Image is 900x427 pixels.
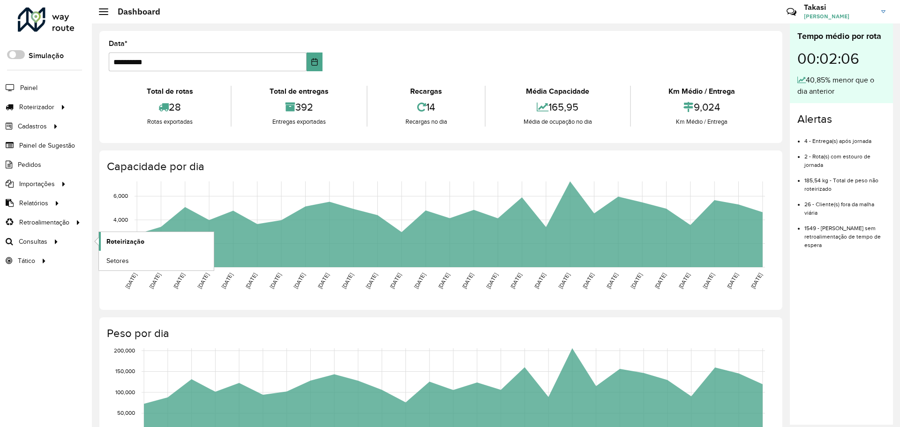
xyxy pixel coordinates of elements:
h4: Capacidade por dia [107,160,773,173]
text: [DATE] [413,272,427,290]
li: 2 - Rota(s) com estouro de jornada [804,145,885,169]
span: Tático [18,256,35,266]
text: [DATE] [437,272,450,290]
text: [DATE] [244,272,258,290]
text: [DATE] [172,272,186,290]
text: [DATE] [124,272,138,290]
div: Entregas exportadas [234,117,364,127]
div: 9,024 [633,97,771,117]
button: Choose Date [307,52,323,71]
text: [DATE] [365,272,378,290]
text: 4,000 [113,217,128,223]
label: Data [109,38,127,49]
span: Importações [19,179,55,189]
div: Total de entregas [234,86,364,97]
li: 1549 - [PERSON_NAME] sem retroalimentação de tempo de espera [804,217,885,249]
a: Setores [99,251,214,270]
text: [DATE] [750,272,763,290]
text: [DATE] [653,272,667,290]
div: 28 [111,97,228,117]
span: Retroalimentação [19,217,69,227]
text: [DATE] [196,272,210,290]
div: Média de ocupação no dia [488,117,627,127]
div: Recargas no dia [370,117,482,127]
text: [DATE] [485,272,499,290]
span: Pedidos [18,160,41,170]
h3: Takasi [804,3,874,12]
li: 4 - Entrega(s) após jornada [804,130,885,145]
div: Total de rotas [111,86,228,97]
div: Média Capacidade [488,86,627,97]
text: [DATE] [509,272,523,290]
li: 185,54 kg - Total de peso não roteirizado [804,169,885,193]
span: Painel [20,83,37,93]
text: [DATE] [533,272,547,290]
span: Painel de Sugestão [19,141,75,150]
li: 26 - Cliente(s) fora da malha viária [804,193,885,217]
text: 200,000 [114,347,135,353]
text: [DATE] [677,272,691,290]
text: [DATE] [148,272,162,290]
text: 50,000 [117,410,135,416]
text: 150,000 [115,368,135,375]
h2: Dashboard [108,7,160,17]
div: 165,95 [488,97,627,117]
span: Cadastros [18,121,47,131]
label: Simulação [29,50,64,61]
span: [PERSON_NAME] [804,12,874,21]
div: Km Médio / Entrega [633,117,771,127]
text: [DATE] [389,272,402,290]
text: [DATE] [702,272,715,290]
text: [DATE] [605,272,619,290]
div: 14 [370,97,482,117]
text: [DATE] [316,272,330,290]
span: Setores [106,256,129,266]
span: Consultas [19,237,47,247]
div: Km Médio / Entrega [633,86,771,97]
span: Relatórios [19,198,48,208]
text: [DATE] [581,272,595,290]
text: [DATE] [726,272,739,290]
text: [DATE] [557,272,571,290]
div: Rotas exportadas [111,117,228,127]
text: [DATE] [630,272,643,290]
text: [DATE] [341,272,354,290]
div: 00:02:06 [797,43,885,75]
div: 392 [234,97,364,117]
span: Roteirizador [19,102,54,112]
text: 6,000 [113,193,128,199]
text: [DATE] [292,272,306,290]
text: [DATE] [461,272,474,290]
a: Roteirização [99,232,214,251]
h4: Alertas [797,112,885,126]
h4: Peso por dia [107,327,773,340]
div: Recargas [370,86,482,97]
div: 40,85% menor que o dia anterior [797,75,885,97]
div: Tempo médio por rota [797,30,885,43]
text: [DATE] [220,272,234,290]
span: Roteirização [106,237,144,247]
a: Contato Rápido [781,2,802,22]
text: 100,000 [115,389,135,395]
text: [DATE] [269,272,282,290]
